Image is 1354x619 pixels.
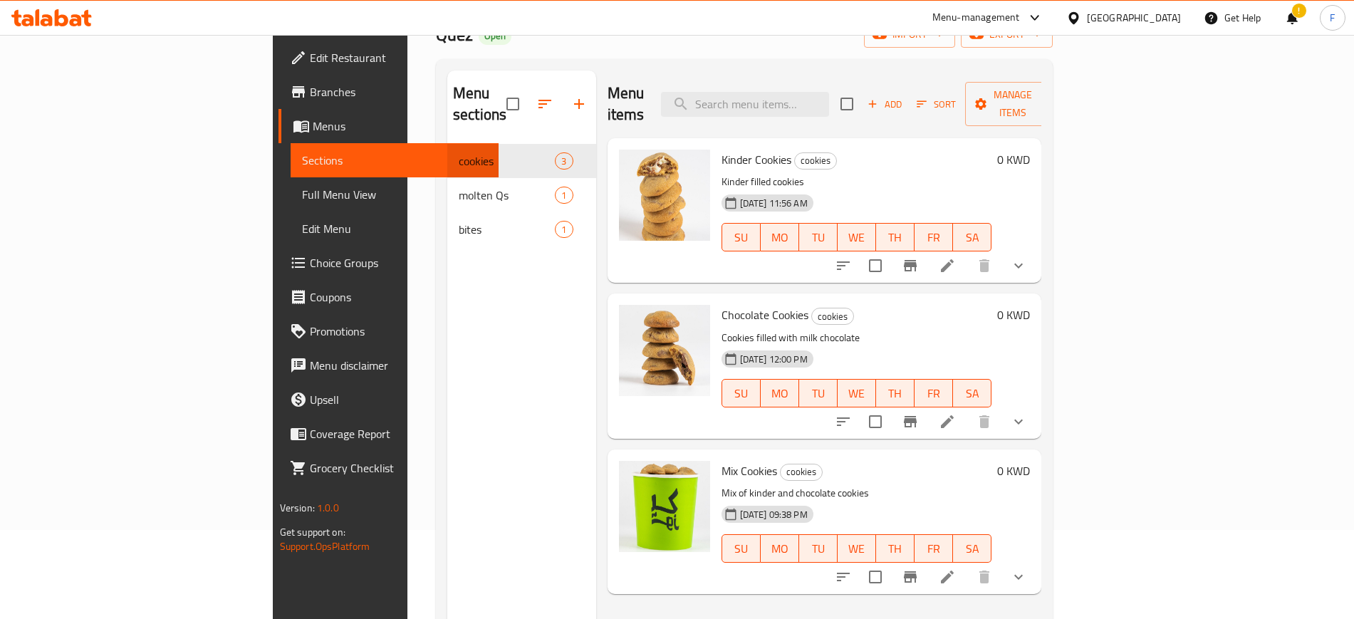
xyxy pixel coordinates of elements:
[556,189,572,202] span: 1
[619,305,710,396] img: Chocolate Cookies
[498,89,528,119] span: Select all sections
[619,150,710,241] img: Kinder Cookies
[447,178,596,212] div: molten Qs1
[291,212,499,246] a: Edit Menu
[555,221,573,238] div: items
[953,379,991,407] button: SA
[907,93,965,115] span: Sort items
[1001,560,1036,594] button: show more
[915,379,953,407] button: FR
[799,534,838,563] button: TU
[781,464,822,480] span: cookies
[722,379,761,407] button: SU
[734,508,813,521] span: [DATE] 09:38 PM
[722,173,992,191] p: Kinder filled cookies
[310,254,487,271] span: Choice Groups
[728,227,755,248] span: SU
[722,223,761,251] button: SU
[280,523,345,541] span: Get support on:
[1001,405,1036,439] button: show more
[280,499,315,517] span: Version:
[967,560,1001,594] button: delete
[915,534,953,563] button: FR
[734,197,813,210] span: [DATE] 11:56 AM
[860,407,890,437] span: Select to update
[310,459,487,477] span: Grocery Checklist
[313,118,487,135] span: Menus
[761,223,799,251] button: MO
[997,305,1030,325] h6: 0 KWD
[795,152,836,169] span: cookies
[965,82,1061,126] button: Manage items
[766,383,793,404] span: MO
[959,227,986,248] span: SA
[1330,10,1335,26] span: F
[278,75,499,109] a: Branches
[302,152,487,169] span: Sections
[278,451,499,485] a: Grocery Checklist
[722,484,992,502] p: Mix of kinder and chocolate cookies
[278,383,499,417] a: Upsell
[556,223,572,236] span: 1
[915,223,953,251] button: FR
[939,413,956,430] a: Edit menu item
[967,405,1001,439] button: delete
[1010,568,1027,586] svg: Show Choices
[838,534,876,563] button: WE
[913,93,959,115] button: Sort
[843,539,870,559] span: WE
[528,87,562,121] span: Sort sections
[977,86,1049,122] span: Manage items
[811,308,854,325] div: cookies
[278,41,499,75] a: Edit Restaurant
[722,304,808,326] span: Chocolate Cookies
[843,383,870,404] span: WE
[959,383,986,404] span: SA
[459,187,555,204] span: molten Qs
[917,96,956,113] span: Sort
[799,223,838,251] button: TU
[447,144,596,178] div: cookies3
[766,227,793,248] span: MO
[876,534,915,563] button: TH
[805,383,832,404] span: TU
[953,223,991,251] button: SA
[882,227,909,248] span: TH
[794,152,837,170] div: cookies
[310,425,487,442] span: Coverage Report
[761,379,799,407] button: MO
[278,109,499,143] a: Menus
[555,187,573,204] div: items
[310,288,487,306] span: Coupons
[728,383,755,404] span: SU
[876,223,915,251] button: TH
[832,89,862,119] span: Select section
[761,534,799,563] button: MO
[843,227,870,248] span: WE
[310,323,487,340] span: Promotions
[882,539,909,559] span: TH
[826,249,860,283] button: sort-choices
[826,405,860,439] button: sort-choices
[862,93,907,115] span: Add item
[939,257,956,274] a: Edit menu item
[920,383,947,404] span: FR
[882,383,909,404] span: TH
[278,417,499,451] a: Coverage Report
[997,461,1030,481] h6: 0 KWD
[562,87,596,121] button: Add section
[661,92,829,117] input: search
[447,138,596,252] nav: Menu sections
[953,534,991,563] button: SA
[1010,413,1027,430] svg: Show Choices
[556,155,572,168] span: 3
[972,26,1041,43] span: export
[317,499,339,517] span: 1.0.0
[278,280,499,314] a: Coupons
[838,379,876,407] button: WE
[291,143,499,177] a: Sections
[876,379,915,407] button: TH
[310,49,487,66] span: Edit Restaurant
[278,314,499,348] a: Promotions
[766,539,793,559] span: MO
